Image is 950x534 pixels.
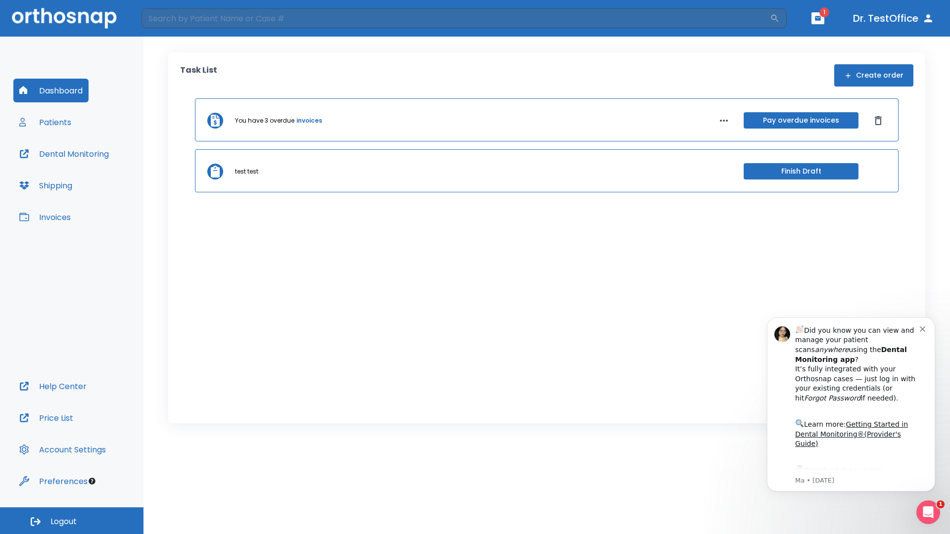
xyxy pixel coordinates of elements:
[13,205,77,229] button: Invoices
[43,174,168,182] p: Message from Ma, sent 2w ago
[12,8,117,28] img: Orthosnap
[168,21,176,29] button: Dismiss notification
[235,116,294,125] p: You have 3 overdue
[180,64,217,87] p: Task List
[849,9,938,27] button: Dr. TestOffice
[50,516,77,527] span: Logout
[13,174,78,197] button: Shipping
[13,406,79,430] button: Price List
[870,113,886,129] button: Dismiss
[13,142,115,166] button: Dental Monitoring
[834,64,913,87] button: Create order
[819,7,829,17] span: 1
[13,79,89,102] button: Dashboard
[13,438,112,461] button: Account Settings
[43,164,131,181] a: App Store
[744,163,858,179] button: Finish Draft
[916,500,940,524] iframe: Intercom live chat
[43,161,168,212] div: Download the app: | ​ Let us know if you need help getting started!
[13,469,94,493] button: Preferences
[752,303,950,507] iframe: Intercom notifications message
[88,477,96,486] div: Tooltip anchor
[235,167,258,176] p: test test
[744,112,858,129] button: Pay overdue invoices
[142,8,770,28] input: Search by Patient Name or Case #
[13,374,93,398] button: Help Center
[13,110,77,134] button: Patients
[937,500,945,508] span: 1
[296,116,322,125] a: invoices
